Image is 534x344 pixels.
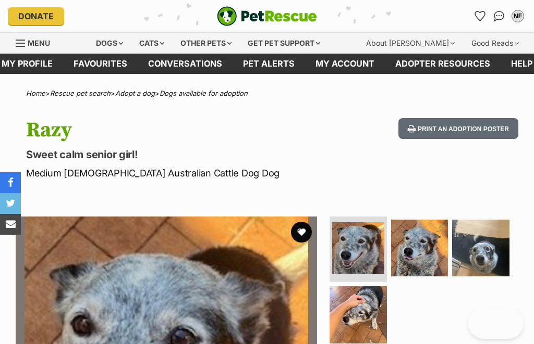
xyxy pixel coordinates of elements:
[28,39,50,47] span: Menu
[173,33,239,54] div: Other pets
[26,118,327,142] h1: Razy
[132,33,172,54] div: Cats
[138,54,233,74] a: conversations
[50,89,111,97] a: Rescue pet search
[63,54,138,74] a: Favourites
[240,33,327,54] div: Get pet support
[494,11,505,21] img: chat-41dd97257d64d25036548639549fe6c8038ab92f7586957e7f3b1b290dea8141.svg
[391,220,448,277] img: Photo of Razy
[359,33,462,54] div: About [PERSON_NAME]
[468,308,524,339] iframe: Help Scout Beacon - Open
[330,286,387,343] img: Photo of Razy
[160,89,248,97] a: Dogs available for adoption
[16,33,57,52] a: Menu
[291,222,312,243] button: favourite
[8,7,64,25] a: Donate
[26,147,327,162] p: Sweet calm senior girl!
[452,220,509,277] img: Photo of Razy
[509,8,526,24] button: My account
[472,8,526,24] ul: Account quick links
[491,8,507,24] a: Conversations
[217,6,317,26] a: PetRescue
[472,8,489,24] a: Favourites
[305,54,385,74] a: My account
[332,222,384,274] img: Photo of Razy
[233,54,305,74] a: Pet alerts
[398,118,518,139] button: Print an adoption poster
[26,89,45,97] a: Home
[115,89,155,97] a: Adopt a dog
[89,33,130,54] div: Dogs
[217,6,317,26] img: logo-e224e6f780fb5917bec1dbf3a21bbac754714ae5b6737aabdf751b685950b380.svg
[464,33,526,54] div: Good Reads
[26,166,327,180] p: Medium [DEMOGRAPHIC_DATA] Australian Cattle Dog Dog
[513,11,523,21] div: NF
[385,54,501,74] a: Adopter resources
